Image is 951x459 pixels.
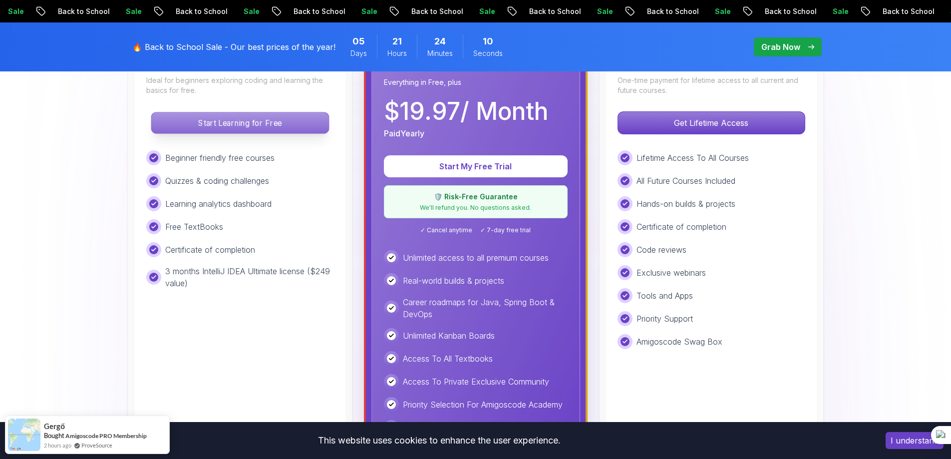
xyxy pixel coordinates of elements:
[44,432,64,440] span: Bought
[165,152,275,164] p: Beginner friendly free courses
[403,296,568,320] p: Career roadmaps for Java, Spring Boot & DevOps
[7,430,871,452] div: This website uses cookies to enhance the user experience.
[618,112,805,134] p: Get Lifetime Access
[165,221,223,233] p: Free TextBooks
[434,34,446,48] span: 24 Minutes
[618,75,805,95] p: One-time payment for lifetime access to all current and future courses.
[506,6,574,16] p: Back to School
[338,6,370,16] p: Sale
[388,6,456,16] p: Back to School
[146,75,334,95] p: Ideal for beginners exploring coding and learning the basics for free.
[427,48,453,58] span: Minutes
[384,99,548,123] p: $ 19.97 / Month
[384,77,568,87] p: Everything in Free, plus
[390,204,561,212] p: We'll refund you. No questions asked.
[396,160,556,172] p: Start My Free Trial
[350,48,367,58] span: Days
[103,6,135,16] p: Sale
[390,192,561,202] p: 🛡️ Risk-Free Guarantee
[221,6,253,16] p: Sale
[636,244,686,256] p: Code reviews
[352,34,365,48] span: 5 Days
[65,432,147,440] a: Amigoscode PRO Membership
[636,336,722,348] p: Amigoscode Swag Box
[165,265,334,289] p: 3 months IntelliJ IDEA Ultimate license ($249 value)
[636,198,735,210] p: Hands-on builds & projects
[403,275,504,287] p: Real-world builds & projects
[636,221,726,233] p: Certificate of completion
[636,313,693,325] p: Priority Support
[618,111,805,134] button: Get Lifetime Access
[618,118,805,128] a: Get Lifetime Access
[403,376,549,388] p: Access To Private Exclusive Community
[810,6,842,16] p: Sale
[761,41,800,53] p: Grab Now
[742,6,810,16] p: Back to School
[151,112,329,134] button: Start Learning for Free
[636,152,749,164] p: Lifetime Access To All Courses
[480,226,531,234] span: ✓ 7-day free trial
[387,48,407,58] span: Hours
[456,6,488,16] p: Sale
[636,267,706,279] p: Exclusive webinars
[483,34,493,48] span: 10 Seconds
[403,252,549,264] p: Unlimited access to all premium courses
[403,330,495,342] p: Unlimited Kanban Boards
[636,175,735,187] p: All Future Courses Included
[35,6,103,16] p: Back to School
[574,6,606,16] p: Sale
[392,34,402,48] span: 21 Hours
[403,422,525,434] p: Free access to [DOMAIN_NAME]
[692,6,724,16] p: Sale
[151,112,328,133] p: Start Learning for Free
[8,419,40,451] img: provesource social proof notification image
[132,41,335,53] p: 🔥 Back to School Sale - Our best prices of the year!
[636,290,693,302] p: Tools and Apps
[384,161,568,171] a: Start My Free Trial
[860,6,928,16] p: Back to School
[165,244,255,256] p: Certificate of completion
[420,226,472,234] span: ✓ Cancel anytime
[271,6,338,16] p: Back to School
[165,198,272,210] p: Learning analytics dashboard
[44,441,71,450] span: 2 hours ago
[146,118,334,128] a: Start Learning for Free
[165,175,269,187] p: Quizzes & coding challenges
[81,441,112,450] a: ProveSource
[403,399,563,411] p: Priority Selection For Amigoscode Academy
[384,127,424,139] p: Paid Yearly
[44,422,65,431] span: Gergő
[384,155,568,177] button: Start My Free Trial
[886,432,944,449] button: Accept cookies
[403,353,493,365] p: Access To All Textbooks
[473,48,503,58] span: Seconds
[624,6,692,16] p: Back to School
[153,6,221,16] p: Back to School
